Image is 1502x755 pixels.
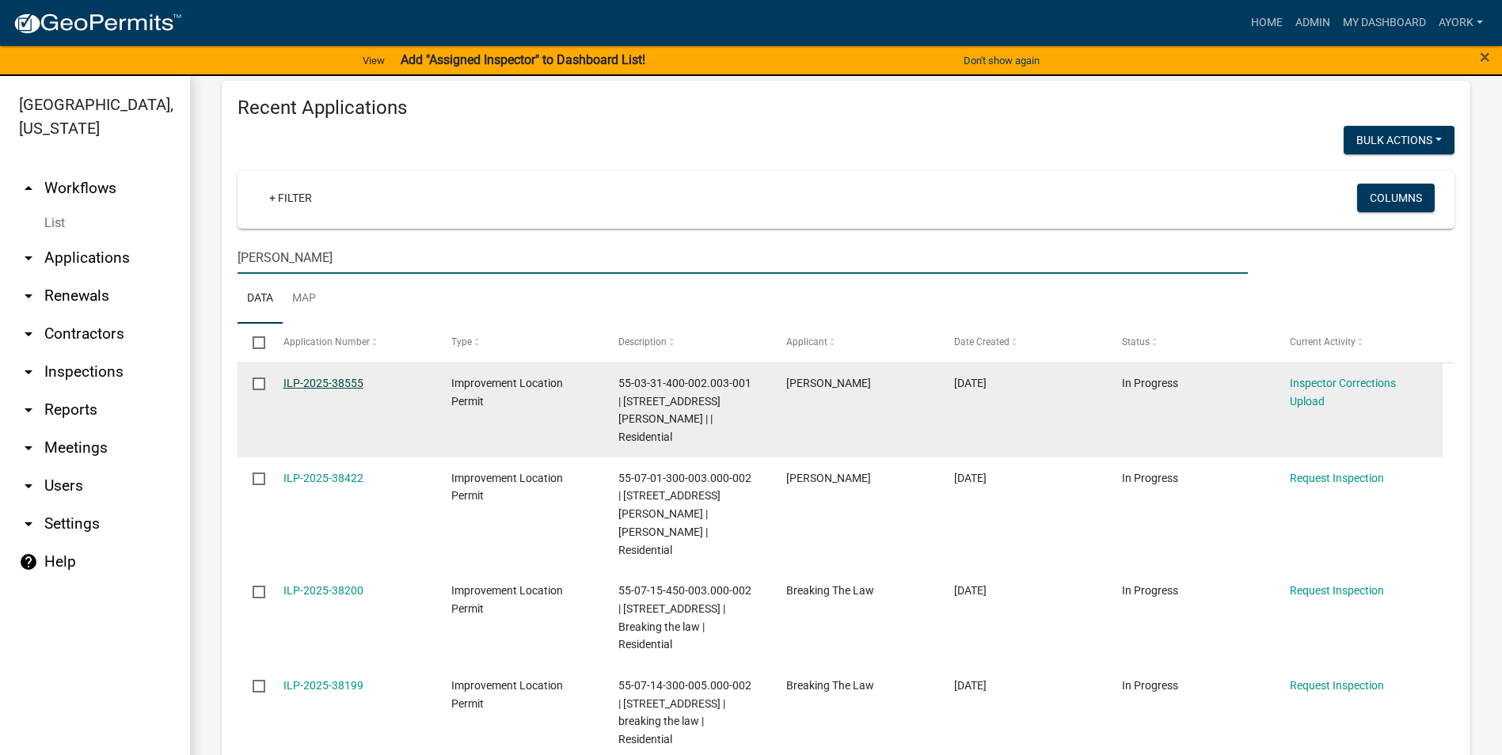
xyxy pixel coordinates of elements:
datatable-header-cell: Select [238,324,268,362]
span: Date Created [954,336,1010,347]
a: ILP-2025-38199 [283,679,363,692]
span: 01/29/2025 [954,584,987,597]
span: In Progress [1122,472,1178,484]
span: 55-07-14-300-005.000-002 | 9710 W LEWISVILLE RD | breaking the law | Residential [618,679,751,746]
datatable-header-cell: Description [603,324,771,362]
span: Application Number [283,336,370,347]
span: Breaking The Law [786,584,874,597]
a: + Filter [257,184,325,212]
i: arrow_drop_down [19,286,38,305]
button: Columns [1357,184,1435,212]
a: Request Inspection [1290,584,1384,597]
span: robert lewis [786,377,871,389]
a: Data [238,274,283,324]
i: arrow_drop_down [19,362,38,381]
button: Don't show again [957,47,1046,74]
button: Bulk Actions [1344,126,1454,154]
a: ayork [1432,8,1489,38]
span: Patricia K Lewis [786,472,871,484]
span: 55-07-01-300-003.000-002 | 5445 Poff Road | Patricia Lewis | Residential [618,472,751,556]
a: Home [1245,8,1289,38]
a: Request Inspection [1290,679,1384,692]
datatable-header-cell: Status [1107,324,1275,362]
input: Search for applications [238,241,1248,274]
a: Inspector Corrections Upload [1290,377,1396,408]
i: arrow_drop_down [19,324,38,343]
i: arrow_drop_down [19,249,38,267]
span: Improvement Location Permit [451,472,563,503]
span: In Progress [1122,584,1178,597]
datatable-header-cell: Date Created [939,324,1107,362]
a: Map [283,274,325,324]
span: × [1480,46,1490,68]
span: Improvement Location Permit [451,377,563,408]
datatable-header-cell: Application Number [268,324,435,362]
span: Improvement Location Permit [451,584,563,615]
i: arrow_drop_down [19,476,38,495]
span: 01/29/2025 [954,679,987,692]
strong: Add "Assigned Inspector" to Dashboard List! [401,52,645,67]
button: Close [1480,47,1490,66]
a: Admin [1289,8,1337,38]
span: 04/28/2025 [954,472,987,484]
a: ILP-2025-38555 [283,377,363,389]
span: Applicant [786,336,827,347]
span: Improvement Location Permit [451,679,563,710]
datatable-header-cell: Applicant [771,324,939,362]
span: 55-03-31-400-002.003-001 | 6158 N RHODES RD | | Residential [618,377,751,443]
span: 55-07-15-450-003.000-002 | 3247 N LEWISVILLE LN | Breaking the law | Residential [618,584,751,651]
datatable-header-cell: Current Activity [1275,324,1443,362]
span: 08/11/2025 [954,377,987,389]
h4: Recent Applications [238,97,1454,120]
span: Type [451,336,472,347]
span: Breaking The Law [786,679,874,692]
i: arrow_drop_down [19,438,38,457]
span: Description [618,336,667,347]
i: arrow_drop_up [19,179,38,198]
span: In Progress [1122,377,1178,389]
span: Status [1122,336,1150,347]
span: In Progress [1122,679,1178,692]
a: ILP-2025-38200 [283,584,363,597]
i: arrow_drop_down [19,400,38,419]
datatable-header-cell: Type [435,324,603,362]
i: help [19,552,38,571]
a: View [356,47,391,74]
a: My Dashboard [1337,8,1432,38]
span: Current Activity [1290,336,1356,347]
i: arrow_drop_down [19,514,38,533]
a: ILP-2025-38422 [283,472,363,484]
a: Request Inspection [1290,472,1384,484]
